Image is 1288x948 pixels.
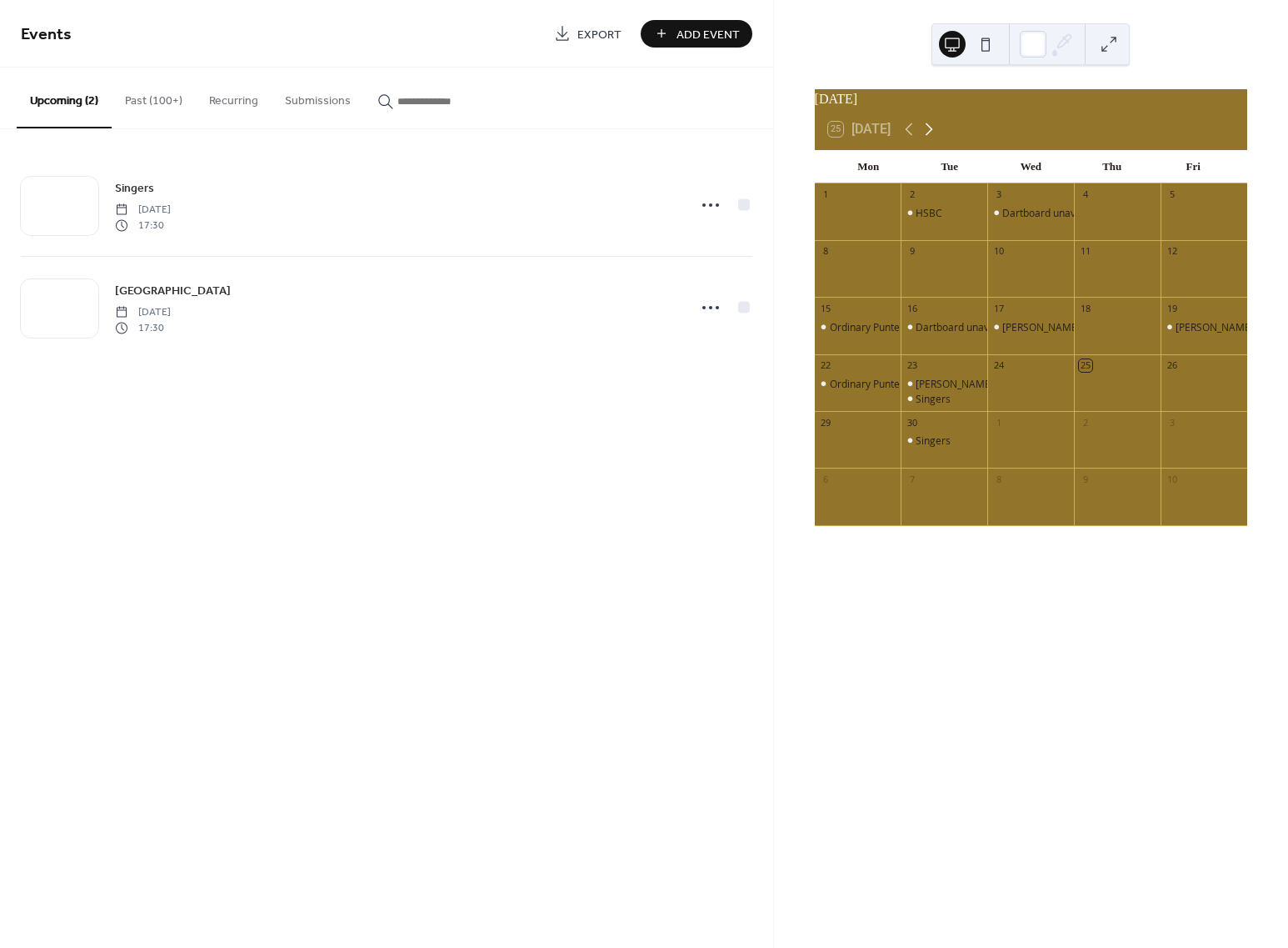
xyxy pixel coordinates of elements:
[916,434,951,448] div: Singers
[17,68,112,128] button: Upcoming (2)
[916,377,994,391] div: [PERSON_NAME]
[906,359,918,372] div: 23
[115,180,154,198] span: Singers
[1079,188,1091,201] div: 4
[1166,302,1178,314] div: 19
[1166,245,1178,258] div: 12
[1079,416,1091,429] div: 2
[1176,320,1254,334] div: [PERSON_NAME]
[115,320,171,335] span: 17:30
[992,188,1005,201] div: 3
[916,320,1020,334] div: Dartboard unavailable
[992,416,1005,429] div: 1
[901,206,987,220] div: HSBC
[1166,359,1178,372] div: 26
[987,206,1074,220] div: Dartboard unavailable
[1166,416,1178,429] div: 3
[820,302,832,314] div: 15
[115,218,171,233] span: 17:30
[909,150,990,183] div: Tue
[906,302,918,314] div: 16
[1002,206,1106,220] div: Dartboard unavailable
[916,392,951,406] div: Singers
[992,473,1005,485] div: 8
[1002,320,1081,334] div: [PERSON_NAME]
[916,206,942,220] div: HSBC
[987,320,1074,334] div: Andrea
[901,320,987,334] div: Dartboard unavailable
[815,89,1247,109] div: [DATE]
[906,188,918,201] div: 2
[830,320,909,334] div: Ordinary Punters
[112,68,196,127] button: Past (100+)
[196,68,272,127] button: Recurring
[815,320,901,334] div: Ordinary Punters
[1071,150,1152,183] div: Thu
[820,245,832,258] div: 8
[115,281,231,300] a: [GEOGRAPHIC_DATA]
[820,473,832,485] div: 6
[1166,473,1178,485] div: 10
[906,245,918,258] div: 9
[115,178,154,198] a: Singers
[991,150,1071,183] div: Wed
[901,377,987,391] div: Martin
[1079,302,1091,314] div: 18
[115,283,231,300] span: [GEOGRAPHIC_DATA]
[21,18,72,51] span: Events
[815,377,901,391] div: Ordinary Punters
[901,434,987,448] div: Singers
[577,26,622,43] span: Export
[828,150,909,183] div: Mon
[115,203,171,218] span: [DATE]
[992,302,1005,314] div: 17
[830,377,909,391] div: Ordinary Punters
[1079,473,1091,485] div: 9
[992,245,1005,258] div: 10
[820,188,832,201] div: 1
[906,416,918,429] div: 30
[1153,150,1234,183] div: Fri
[542,20,634,48] a: Export
[1079,245,1091,258] div: 11
[1161,320,1247,334] div: John
[820,416,832,429] div: 29
[901,392,987,406] div: Singers
[992,359,1005,372] div: 24
[115,305,171,320] span: [DATE]
[1166,188,1178,201] div: 5
[1079,359,1091,372] div: 25
[906,473,918,485] div: 7
[676,26,740,43] span: Add Event
[272,68,364,127] button: Submissions
[820,359,832,372] div: 22
[641,20,752,48] button: Add Event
